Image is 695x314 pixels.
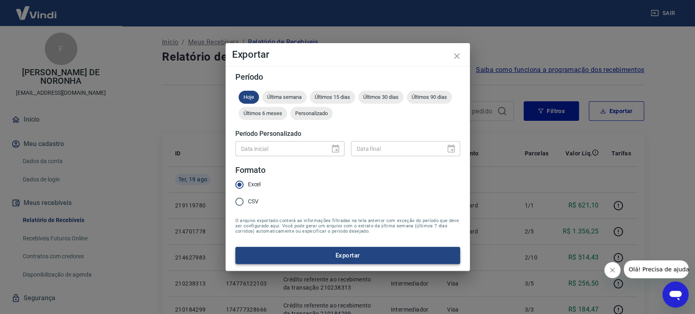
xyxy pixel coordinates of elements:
[235,218,460,234] span: O arquivo exportado conterá as informações filtradas na tela anterior com exceção do período que ...
[447,46,467,66] button: close
[407,91,452,104] div: Últimos 90 dias
[290,107,333,120] div: Personalizado
[351,141,440,156] input: DD/MM/YYYY
[310,94,355,100] span: Últimos 15 dias
[262,94,307,100] span: Última semana
[235,141,324,156] input: DD/MM/YYYY
[624,260,688,278] iframe: Mensagem da empresa
[248,180,261,189] span: Excel
[235,73,460,81] h5: Período
[239,107,287,120] div: Últimos 6 meses
[358,94,403,100] span: Últimos 30 dias
[262,91,307,104] div: Última semana
[235,130,460,138] h5: Período Personalizado
[662,281,688,307] iframe: Botão para abrir a janela de mensagens
[239,94,259,100] span: Hoje
[235,164,266,176] legend: Formato
[239,110,287,116] span: Últimos 6 meses
[248,197,259,206] span: CSV
[310,91,355,104] div: Últimos 15 dias
[239,91,259,104] div: Hoje
[604,262,620,278] iframe: Fechar mensagem
[358,91,403,104] div: Últimos 30 dias
[5,6,68,12] span: Olá! Precisa de ajuda?
[407,94,452,100] span: Últimos 90 dias
[290,110,333,116] span: Personalizado
[235,247,460,264] button: Exportar
[232,50,463,59] h4: Exportar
